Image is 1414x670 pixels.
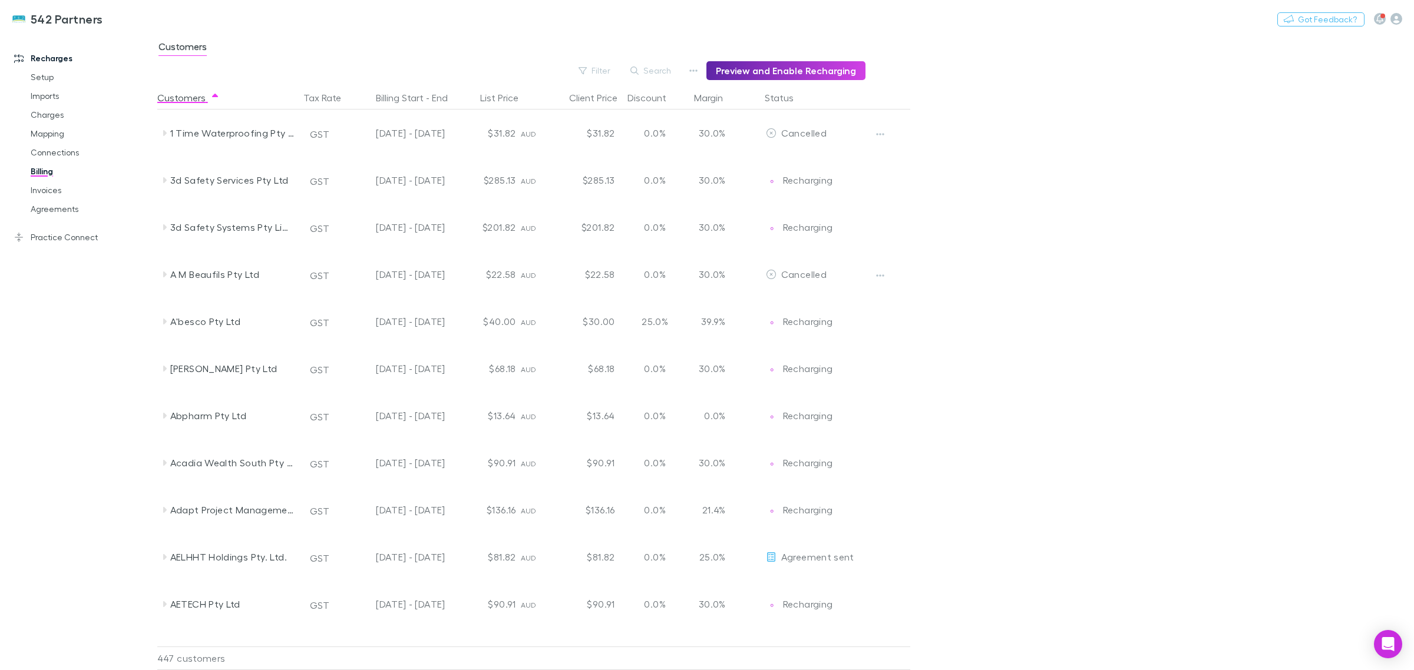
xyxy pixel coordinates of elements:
span: Customers [158,41,207,56]
div: 3d Safety Systems Pty Limited [170,204,295,251]
span: Agreement sent [781,551,854,562]
div: $285.13 [549,157,620,204]
span: Recharging [783,316,833,327]
button: Filter [573,64,617,78]
div: 0.0% [620,581,691,628]
a: Setup [19,68,166,87]
p: 30.0% [695,267,726,281]
div: $31.82 [450,110,521,157]
div: AETECH Pty Ltd [170,581,295,628]
button: Margin [694,86,737,110]
button: GST [305,407,335,426]
span: Recharging [783,221,833,233]
button: Search [625,64,678,78]
button: GST [305,596,335,615]
p: 30.0% [695,220,726,234]
span: Cancelled [781,268,827,280]
div: Acadia Wealth South Pty LtdGST[DATE] - [DATE]$90.91AUD$90.910.0%30.0%EditRechargingRecharging [157,439,916,486]
div: [DATE] - [DATE] [349,157,445,204]
div: 0.0% [620,439,691,486]
span: AUD [521,271,537,280]
div: Adapt Project Management Pty LtdGST[DATE] - [DATE]$136.16AUD$136.160.0%21.4%EditRechargingRecharging [157,486,916,533]
a: Recharges [2,49,166,68]
div: Client Price [569,86,632,110]
img: Recharging [766,411,778,423]
div: A M Beaufils Pty LtdGST[DATE] - [DATE]$22.58AUD$22.580.0%30.0%EditCancelled [157,251,916,298]
button: Billing Start - End [376,86,462,110]
button: GST [305,502,335,520]
div: A'besco Pty Ltd [170,298,295,345]
span: AUD [521,506,537,515]
p: 25.0% [695,550,726,564]
span: Recharging [783,457,833,468]
button: Tax Rate [303,86,355,110]
img: 542 Partners's Logo [12,12,26,26]
button: Preview and Enable Recharging [706,61,865,80]
button: Got Feedback? [1277,12,1365,26]
div: [PERSON_NAME] Pty Ltd [170,345,295,392]
div: A M Beaufils Pty Ltd [170,251,295,298]
button: GST [305,266,335,285]
a: Charges [19,105,166,124]
div: 0.0% [620,392,691,439]
button: Status [765,86,808,110]
a: Agreements [19,200,166,218]
div: $13.64 [450,392,521,439]
div: Abpharm Pty LtdGST[DATE] - [DATE]$13.64AUD$13.640.0%0.0%EditRechargingRecharging [157,392,916,439]
div: 3d Safety Systems Pty LimitedGST[DATE] - [DATE]$201.82AUD$201.820.0%30.0%EditRechargingRecharging [157,204,916,251]
img: Recharging [766,599,778,611]
div: 0.0% [620,110,691,157]
button: GST [305,643,335,662]
img: Recharging [766,175,778,187]
div: $81.82 [450,533,521,581]
span: Recharging [783,174,833,185]
div: [DATE] - [DATE] [349,110,445,157]
div: $285.13 [450,157,521,204]
div: [DATE] - [DATE] [349,392,445,439]
p: 39.9% [695,314,726,329]
div: [DATE] - [DATE] [349,298,445,345]
div: [DATE] - [DATE] [349,533,445,581]
div: 0.0% [620,204,691,251]
span: AUD [521,412,537,421]
div: [PERSON_NAME] Pty LtdGST[DATE] - [DATE]$68.18AUD$68.180.0%30.0%EditRechargingRecharging [157,345,916,392]
div: $90.91 [450,439,521,486]
div: [DATE] - [DATE] [349,581,445,628]
span: AUD [521,553,537,562]
button: Customers [157,86,220,110]
div: $90.91 [450,581,521,628]
div: [DATE] - [DATE] [349,204,445,251]
span: AUD [521,459,537,468]
div: Abpharm Pty Ltd [170,392,295,439]
img: Recharging [766,458,778,470]
div: $22.58 [450,251,521,298]
div: $31.82 [549,110,620,157]
span: AUD [521,224,537,233]
div: $81.82 [549,533,620,581]
div: $201.82 [549,204,620,251]
div: $68.18 [450,345,521,392]
div: 0.0% [620,533,691,581]
div: 1 Time Waterproofing Pty Ltd [170,110,295,157]
span: AUD [521,177,537,185]
button: GST [305,455,335,473]
div: 3d Safety Services Pty LtdGST[DATE] - [DATE]$285.13AUD$285.130.0%30.0%EditRechargingRecharging [157,157,916,204]
div: $136.16 [450,486,521,533]
span: Cancelled [781,127,827,138]
div: 0.0% [620,486,691,533]
p: 0.0% [695,409,726,423]
button: List Price [480,86,533,110]
a: Billing [19,162,166,181]
span: AUD [521,365,537,374]
p: 21.4% [695,503,726,517]
div: 0.0% [620,157,691,204]
div: AETECH Pty LtdGST[DATE] - [DATE]$90.91AUD$90.910.0%30.0%EditRechargingRecharging [157,581,916,628]
div: Open Intercom Messenger [1374,630,1402,658]
span: Recharging [783,410,833,421]
p: 30.0% [695,597,726,611]
a: Invoices [19,181,166,200]
a: Mapping [19,124,166,143]
div: AELHHT Holdings Pty. Ltd. [170,533,295,581]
